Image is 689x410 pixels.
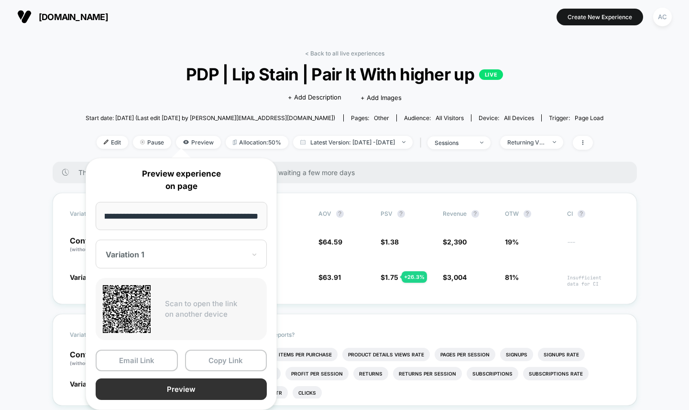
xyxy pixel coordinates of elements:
[385,238,399,246] span: 1.38
[104,140,109,144] img: edit
[323,273,341,281] span: 63.91
[549,114,603,122] div: Trigger:
[402,271,427,283] div: + 26.3 %
[505,238,519,246] span: 19%
[70,246,113,252] span: (without changes)
[381,273,398,281] span: $
[209,331,620,338] p: Would like to see more reports?
[480,142,483,144] img: end
[336,210,344,218] button: ?
[523,367,589,380] li: Subscriptions Rate
[397,210,405,218] button: ?
[553,141,556,143] img: end
[233,140,237,145] img: rebalance
[650,7,675,27] button: AC
[435,348,495,361] li: Pages Per Session
[507,139,546,146] div: Returning Visitors
[342,348,430,361] li: Product Details Views Rate
[70,331,122,339] span: Variation
[318,210,331,217] span: AOV
[374,114,389,122] span: other
[402,141,405,143] img: end
[557,9,643,25] button: Create New Experience
[417,136,427,150] span: |
[70,237,122,253] p: Control
[471,210,479,218] button: ?
[567,275,620,287] span: Insufficient data for CI
[133,136,171,149] span: Pause
[70,351,130,367] p: Control
[447,238,467,246] span: 2,390
[479,69,503,80] p: LIVE
[293,136,413,149] span: Latest Version: [DATE] - [DATE]
[524,210,531,218] button: ?
[393,367,462,380] li: Returns Per Session
[575,114,603,122] span: Page Load
[471,114,541,122] span: Device:
[443,210,467,217] span: Revenue
[505,273,519,281] span: 81%
[111,64,578,84] span: PDP | Lip Stain | Pair It With higher up
[505,210,558,218] span: OTW
[567,239,620,253] span: ---
[300,140,306,144] img: calendar
[538,348,585,361] li: Signups Rate
[467,367,518,380] li: Subscriptions
[70,380,104,388] span: Variation 1
[323,238,342,246] span: 64.59
[447,273,467,281] span: 3,004
[17,10,32,24] img: Visually logo
[500,348,533,361] li: Signups
[97,136,128,149] span: Edit
[288,93,341,102] span: + Add Description
[435,139,473,146] div: sessions
[39,12,108,22] span: [DOMAIN_NAME]
[293,386,322,399] li: Clicks
[443,273,467,281] span: $
[96,350,178,371] button: Email Link
[273,348,338,361] li: Items Per Purchase
[70,360,113,366] span: (without changes)
[353,367,388,380] li: Returns
[86,114,335,122] span: Start date: [DATE] (Last edit [DATE] by [PERSON_NAME][EMAIL_ADDRESS][DOMAIN_NAME])
[14,9,111,24] button: [DOMAIN_NAME]
[185,350,267,371] button: Copy Link
[381,210,393,217] span: PSV
[404,114,464,122] div: Audience:
[96,168,267,192] p: Preview experience on page
[165,299,260,320] p: Scan to open the link on another device
[176,136,221,149] span: Preview
[305,50,384,57] a: < Back to all live experiences
[443,238,467,246] span: $
[381,238,399,246] span: $
[70,273,104,281] span: Variation 1
[361,94,402,101] span: + Add Images
[385,273,398,281] span: 1.75
[653,8,672,26] div: AC
[436,114,464,122] span: All Visitors
[318,238,342,246] span: $
[70,210,122,218] span: Variation
[140,140,145,144] img: end
[78,168,618,177] span: There are still no statistically significant results. We recommend waiting a few more days
[318,273,341,281] span: $
[96,378,267,400] button: Preview
[285,367,349,380] li: Profit Per Session
[226,136,288,149] span: Allocation: 50%
[567,210,620,218] span: CI
[351,114,389,122] div: Pages:
[578,210,585,218] button: ?
[504,114,534,122] span: all devices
